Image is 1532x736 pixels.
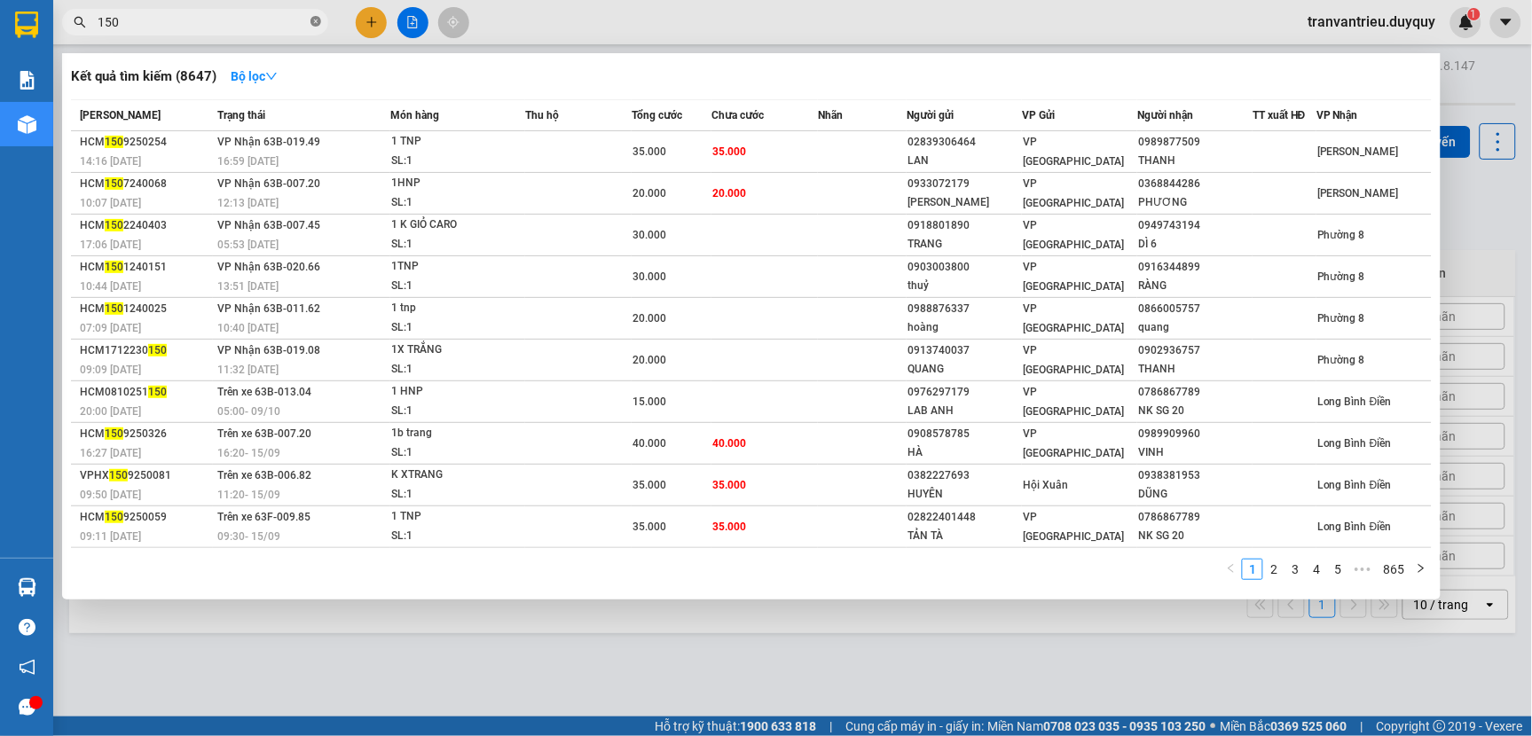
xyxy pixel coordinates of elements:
[80,364,141,376] span: 09:09 [DATE]
[216,62,292,90] button: Bộ lọcdown
[1221,559,1242,580] li: Previous Page
[907,527,1021,545] div: TẢN TÀ
[1138,527,1252,545] div: NK SG 20
[1328,560,1347,579] a: 5
[217,344,320,356] span: VP Nhận 63B-019.08
[1264,560,1284,579] a: 2
[390,109,439,121] span: Món hàng
[217,447,280,459] span: 16:20 - 15/09
[907,235,1021,254] div: TRANG
[907,133,1021,152] div: 02839306464
[217,155,279,168] span: 16:59 [DATE]
[391,443,524,463] div: SL: 1
[632,109,682,121] span: Tổng cước
[98,12,307,32] input: Tìm tên, số ĐT hoặc mã đơn
[1410,559,1432,580] button: right
[1138,402,1252,420] div: NK SG 20
[1317,521,1392,533] span: Long Bình Điền
[231,69,278,83] strong: Bộ lọc
[1138,485,1252,504] div: DŨNG
[907,318,1021,337] div: hoàng
[18,71,36,90] img: solution-icon
[265,70,278,82] span: down
[217,302,320,315] span: VP Nhận 63B-011.62
[1306,559,1327,580] li: 4
[217,261,320,273] span: VP Nhận 63B-020.66
[310,16,321,27] span: close-circle
[907,360,1021,379] div: QUANG
[907,300,1021,318] div: 0988876337
[907,485,1021,504] div: HUYÊN
[105,511,123,523] span: 150
[391,193,524,213] div: SL: 1
[907,508,1021,527] div: 02822401448
[217,136,320,148] span: VP Nhận 63B-019.49
[80,216,212,235] div: HCM 2240403
[712,479,746,491] span: 35.000
[1317,312,1365,325] span: Phường 8
[1317,479,1392,491] span: Long Bình Điền
[217,469,311,482] span: Trên xe 63B-006.82
[907,152,1021,170] div: LAN
[907,443,1021,462] div: HÀ
[105,219,123,231] span: 150
[632,479,666,491] span: 35.000
[217,197,279,209] span: 12:13 [DATE]
[1023,344,1124,376] span: VP [GEOGRAPHIC_DATA]
[907,383,1021,402] div: 0976297179
[907,402,1021,420] div: LAB ANH
[818,109,843,121] span: Nhãn
[1138,216,1252,235] div: 0949743194
[80,508,212,527] div: HCM 9250059
[18,115,36,134] img: warehouse-icon
[632,187,666,200] span: 20.000
[1138,508,1252,527] div: 0786867789
[80,425,212,443] div: HCM 9250326
[217,177,320,190] span: VP Nhận 63B-007.20
[1377,559,1410,580] li: 865
[71,67,216,86] h3: Kết quả tìm kiếm ( 8647 )
[1307,560,1326,579] a: 4
[391,466,524,485] div: K XTRANG
[391,485,524,505] div: SL: 1
[217,280,279,293] span: 13:51 [DATE]
[1138,425,1252,443] div: 0989909960
[632,145,666,158] span: 35.000
[391,215,524,235] div: 1 K GIỎ CARO
[80,322,141,334] span: 07:09 [DATE]
[1023,479,1068,491] span: Hội Xuân
[632,395,666,408] span: 15.000
[217,511,310,523] span: Trên xe 63F-009.85
[80,530,141,543] span: 09:11 [DATE]
[19,619,35,636] span: question-circle
[907,109,954,121] span: Người gửi
[80,383,212,402] div: HCM0810251
[712,437,746,450] span: 40.000
[1317,145,1399,158] span: [PERSON_NAME]
[1022,109,1055,121] span: VP Gửi
[525,109,559,121] span: Thu hộ
[80,155,141,168] span: 14:16 [DATE]
[1023,136,1124,168] span: VP [GEOGRAPHIC_DATA]
[148,386,167,398] span: 150
[1317,395,1392,408] span: Long Bình Điền
[217,219,320,231] span: VP Nhận 63B-007.45
[907,216,1021,235] div: 0918801890
[391,299,524,318] div: 1 tnp
[907,175,1021,193] div: 0933072179
[105,302,123,315] span: 150
[148,344,167,356] span: 150
[109,469,128,482] span: 150
[80,175,212,193] div: HCM 7240068
[1317,354,1365,366] span: Phường 8
[1416,563,1426,574] span: right
[907,466,1021,485] div: 0382227693
[1253,109,1306,121] span: TT xuất HĐ
[1023,177,1124,209] span: VP [GEOGRAPHIC_DATA]
[1023,386,1124,418] span: VP [GEOGRAPHIC_DATA]
[1410,559,1432,580] li: Next Page
[80,133,212,152] div: HCM 9250254
[1138,360,1252,379] div: THANH
[1023,261,1124,293] span: VP [GEOGRAPHIC_DATA]
[1138,466,1252,485] div: 0938381953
